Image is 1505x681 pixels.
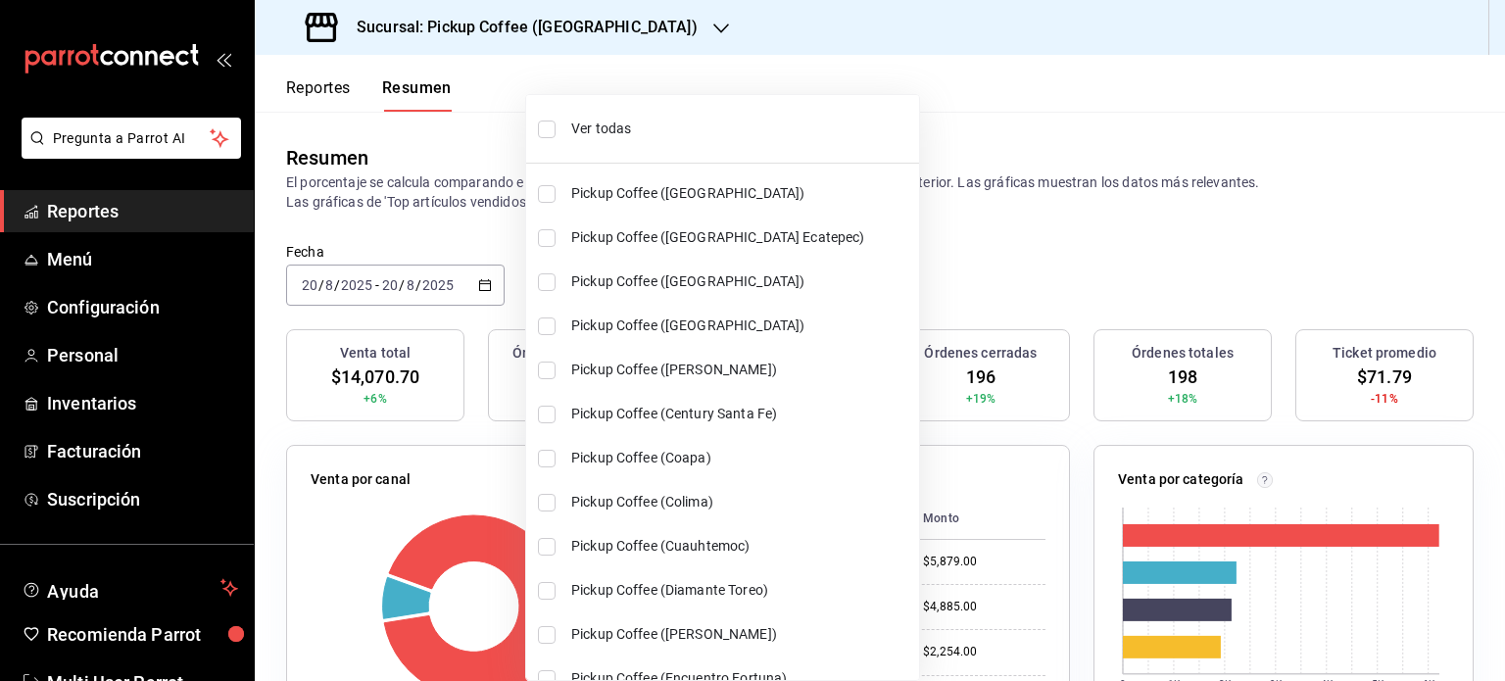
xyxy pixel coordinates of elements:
span: Pickup Coffee ([PERSON_NAME]) [571,360,911,380]
span: Pickup Coffee (Colima) [571,492,911,512]
span: Ver todas [571,119,911,139]
span: Pickup Coffee (Coapa) [571,448,911,468]
span: Pickup Coffee ([PERSON_NAME]) [571,624,911,645]
span: Pickup Coffee (Cuauhtemoc) [571,536,911,557]
span: Pickup Coffee ([GEOGRAPHIC_DATA]) [571,271,911,292]
span: Pickup Coffee (Century Santa Fe) [571,404,911,424]
span: Pickup Coffee ([GEOGRAPHIC_DATA] Ecatepec) [571,227,911,248]
span: Pickup Coffee ([GEOGRAPHIC_DATA]) [571,316,911,336]
span: Pickup Coffee ([GEOGRAPHIC_DATA]) [571,183,911,204]
span: Pickup Coffee (Diamante Toreo) [571,580,911,601]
